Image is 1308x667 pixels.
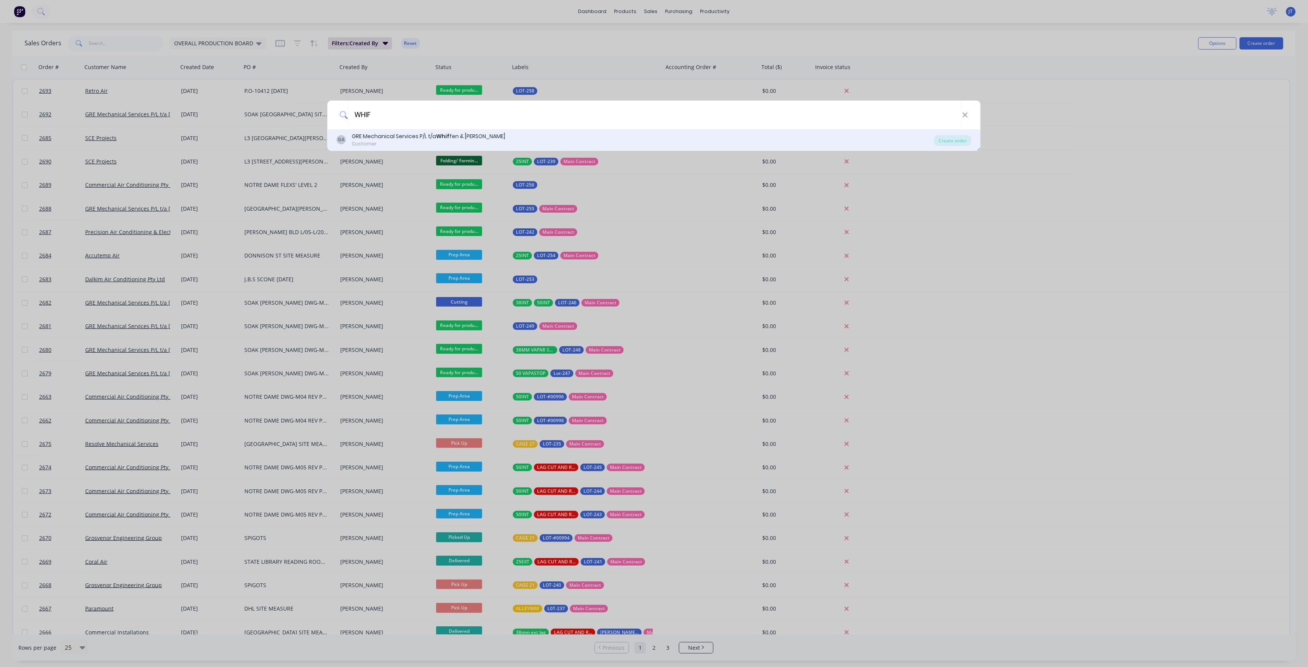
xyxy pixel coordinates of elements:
div: GRE Mechanical Services P/L t/a fen & [PERSON_NAME] [352,132,506,140]
div: Customer [352,140,506,147]
div: GA [337,135,346,144]
input: Enter a customer name to create a new order... [348,101,962,129]
b: Whif [437,132,450,140]
div: Create order [934,135,972,146]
